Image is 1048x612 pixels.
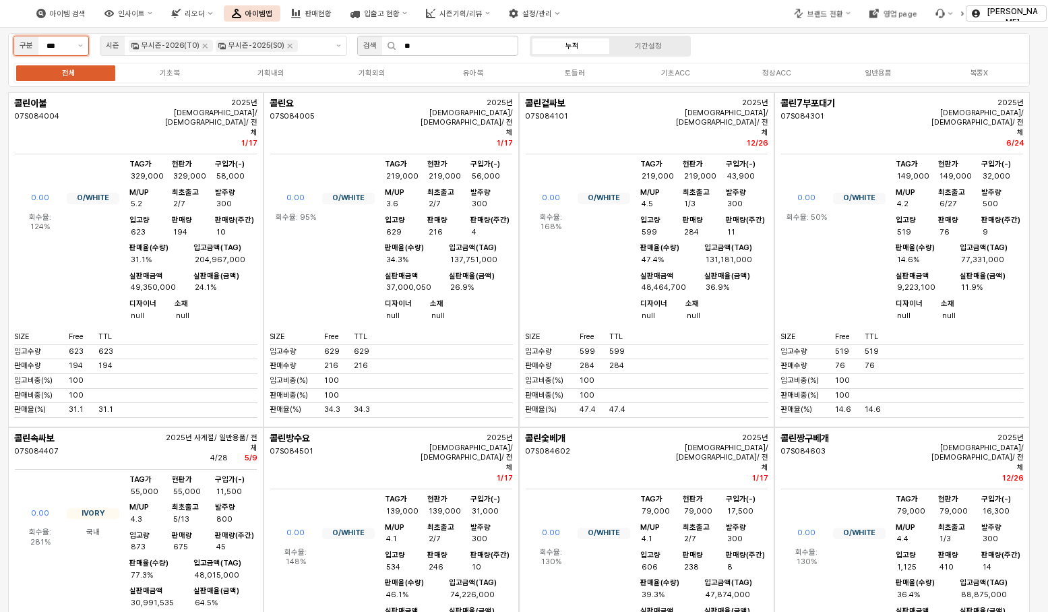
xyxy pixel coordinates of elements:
div: 기획내의 [257,69,284,78]
button: 인사이트 [96,5,160,22]
label: 기획내의 [220,67,321,79]
div: 시즌 [106,40,119,52]
label: 일반용품 [828,67,929,79]
div: Menu item 6 [927,5,960,22]
div: Remove 무시즌-2025(S0) [287,43,292,49]
div: 리오더 [185,9,205,18]
div: 시즌기획/리뷰 [439,9,483,18]
label: 정상ACC [727,67,828,79]
div: 기초복 [160,69,180,78]
button: 설정/관리 [501,5,567,22]
div: 유아복 [463,69,483,78]
button: 제안 사항 표시 [331,36,346,55]
div: 기간설정 [635,42,662,51]
div: 검색 [363,40,377,52]
div: 정상ACC [762,69,791,78]
div: 무시즌-2025(S0) [228,40,284,52]
label: 토들러 [524,67,625,79]
button: 아이템 검색 [28,5,94,22]
div: 전체 [62,69,75,78]
label: 복종X [929,67,1030,79]
button: 판매현황 [283,5,340,22]
div: 누적 [565,42,579,51]
div: 기획외의 [359,69,386,78]
p: [PERSON_NAME] [984,6,1041,28]
button: 입출고 현황 [342,5,415,22]
label: 기간설정 [611,40,687,52]
div: 설정/관리 [522,9,552,18]
div: 아이템맵 [245,9,272,18]
button: 제안 사항 표시 [73,36,88,55]
label: 전체 [18,67,119,79]
button: 영업 page [861,5,925,22]
label: 누적 [534,40,611,52]
div: 인사이트 [118,9,145,18]
div: 토들러 [565,69,585,78]
label: 기획외의 [321,67,423,79]
label: 기초복 [119,67,220,79]
div: 입출고 현황 [364,9,400,18]
div: 아이템 검색 [50,9,86,18]
button: 시즌기획/리뷰 [418,5,498,22]
div: 영업 page [883,9,917,18]
button: 리오더 [163,5,220,22]
div: Remove 무시즌-2026(T0) [202,43,208,49]
button: 아이템맵 [224,5,280,22]
button: [PERSON_NAME] [966,5,1047,22]
div: 브랜드 전환 [807,9,843,18]
label: 기초ACC [625,67,727,79]
label: 유아복 [423,67,524,79]
div: 복종X [970,69,988,78]
div: 일반용품 [865,69,892,78]
button: 브랜드 전환 [786,5,859,22]
div: 무시즌-2026(T0) [142,40,199,52]
div: 기초ACC [661,69,690,78]
div: 판매현황 [305,9,332,18]
div: 구분 [20,40,33,52]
